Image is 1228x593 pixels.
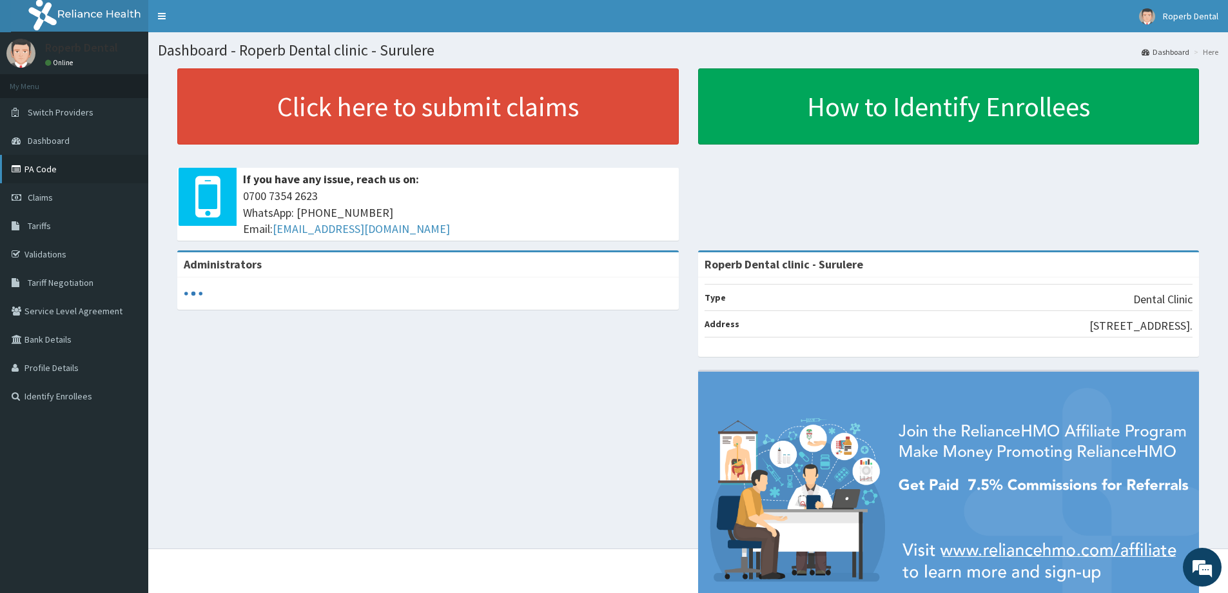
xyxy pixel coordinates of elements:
[28,192,53,203] span: Claims
[1133,291,1193,308] p: Dental Clinic
[28,135,70,146] span: Dashboard
[698,68,1200,145] a: How to Identify Enrollees
[28,106,93,118] span: Switch Providers
[1191,46,1218,57] li: Here
[243,172,419,186] b: If you have any issue, reach us on:
[158,42,1218,59] h1: Dashboard - Roperb Dental clinic - Surulere
[45,58,76,67] a: Online
[705,257,863,272] strong: Roperb Dental clinic - Surulere
[1139,8,1155,25] img: User Image
[1089,317,1193,334] p: [STREET_ADDRESS].
[45,42,118,54] p: Roperb Dental
[243,188,672,237] span: 0700 7354 2623 WhatsApp: [PHONE_NUMBER] Email:
[28,277,93,288] span: Tariff Negotiation
[1142,46,1189,57] a: Dashboard
[6,39,35,68] img: User Image
[705,318,739,330] b: Address
[28,220,51,232] span: Tariffs
[273,221,450,236] a: [EMAIL_ADDRESS][DOMAIN_NAME]
[184,284,203,303] svg: audio-loading
[184,257,262,272] b: Administrators
[1163,10,1218,22] span: Roperb Dental
[177,68,679,145] a: Click here to submit claims
[705,292,726,303] b: Type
